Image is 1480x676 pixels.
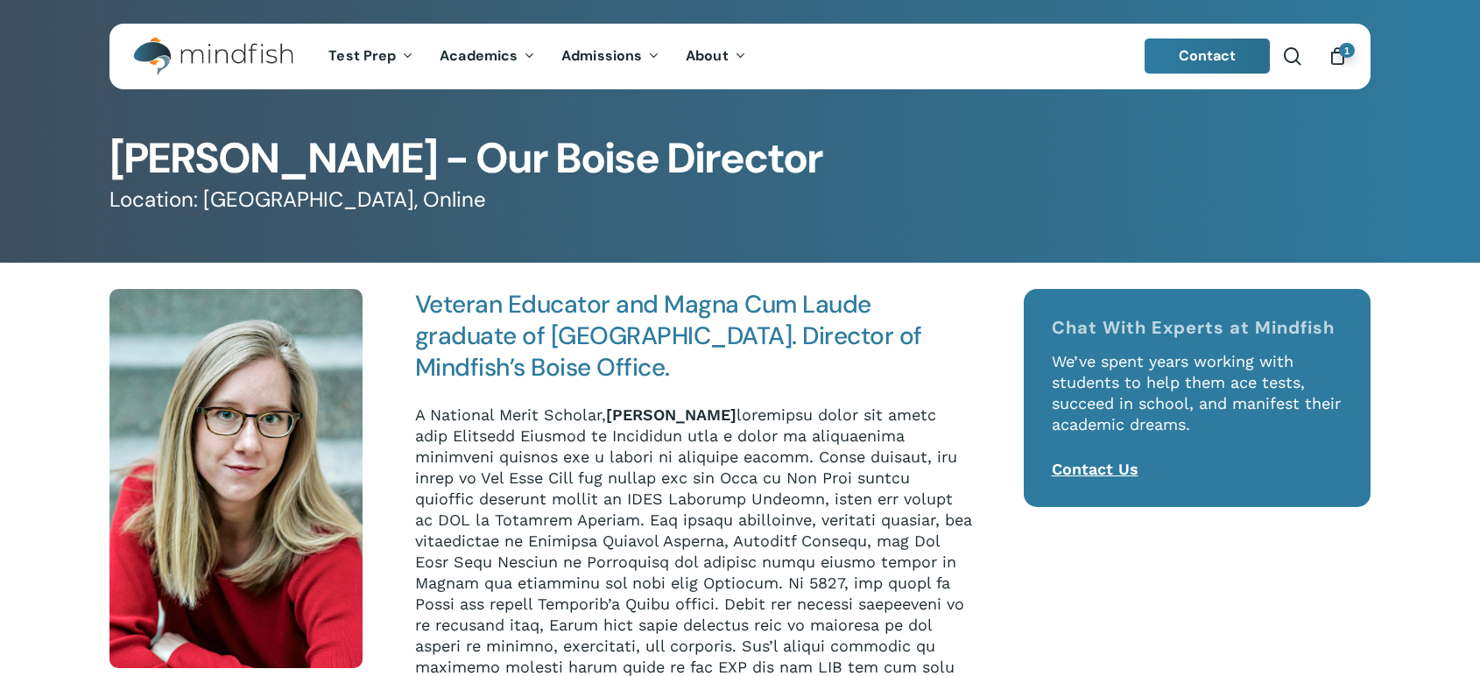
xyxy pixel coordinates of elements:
[1179,46,1237,65] span: Contact
[315,24,758,89] nav: Main Menu
[109,289,363,668] img: Helen Terndrup not square scaled
[109,24,1371,89] header: Main Menu
[1052,460,1138,478] a: Contact Us
[1052,317,1343,338] h4: Chat With Experts at Mindfish
[1052,351,1343,459] p: We’ve spent years working with students to help them ace tests, succeed in school, and manifest t...
[1339,43,1355,58] span: 1
[606,405,736,424] strong: [PERSON_NAME]
[315,49,426,64] a: Test Prep
[426,49,548,64] a: Academics
[548,49,673,64] a: Admissions
[1083,546,1455,651] iframe: Chatbot
[1145,39,1271,74] a: Contact
[109,186,486,213] span: Location: [GEOGRAPHIC_DATA], Online
[686,46,729,65] span: About
[561,46,642,65] span: Admissions
[109,137,1371,180] h1: [PERSON_NAME] - Our Boise Director
[328,46,396,65] span: Test Prep
[440,46,518,65] span: Academics
[1328,46,1347,66] a: Cart
[673,49,759,64] a: About
[415,289,974,384] h4: Veteran Educator and Magna Cum Laude graduate of [GEOGRAPHIC_DATA]. Director of Mindfish’s Boise ...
